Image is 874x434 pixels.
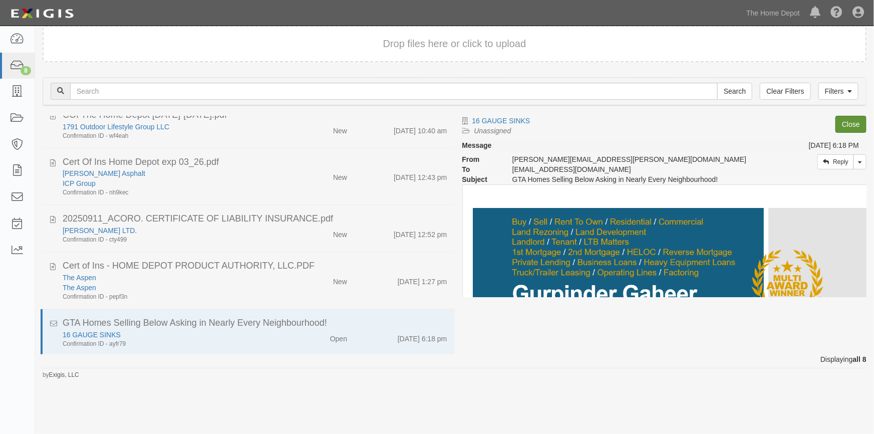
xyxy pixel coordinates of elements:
div: ICP Group [63,178,280,188]
button: Drop files here or click to upload [383,37,526,51]
a: [PERSON_NAME] Asphalt [63,169,145,177]
small: by [43,371,79,379]
div: 1791 Outdoor Lifestyle Group LLC [63,122,280,132]
img: logo-5460c22ac91f19d4615b14bd174203de0afe785f0fc80cf4dbbc73dc1793850b.png [8,5,77,23]
div: [DATE] 12:52 pm [394,226,447,240]
a: [PERSON_NAME] LTD. [63,227,137,235]
strong: Subject [455,174,505,184]
a: The Home Depot [741,3,805,23]
div: [DATE] 12:43 pm [394,168,447,182]
div: Open [330,330,347,344]
a: Exigis, LLC [49,371,79,378]
div: New [333,226,347,240]
a: Reply [817,154,854,169]
div: [DATE] 10:40 am [394,122,447,136]
div: Confirmation ID - cty499 [63,236,280,244]
div: Gardner Asphalt [63,168,280,178]
div: [DATE] 6:18 pm [398,330,447,344]
div: Displaying [35,354,874,364]
div: [DATE] 1:27 pm [398,273,447,287]
a: Clear Filters [760,83,810,100]
a: 16 GAUGE SINKS [63,331,121,339]
div: Cert of Ins - HOME DEPOT PRODUCT AUTHORITY, LLC.PDF [63,260,447,273]
div: Confirmation ID - wf4eah [63,132,280,140]
div: Confirmation ID - pepf3n [63,293,280,301]
div: Cert Of Ins Home Depot exp 03_26.pdf [63,156,447,169]
div: New [333,168,347,182]
a: 1791 Outdoor Lifestyle Group LLC [63,123,169,131]
div: Confirmation ID - nh9kec [63,188,280,197]
a: 16 GAUGE SINKS [472,117,530,125]
div: 20250911_ACORO. CERTIFICATE OF LIABILITY INSURANCE.pdf [63,212,447,226]
strong: From [455,154,505,164]
input: Search [70,83,718,100]
div: New [333,122,347,136]
i: Help Center - Complianz [830,7,842,19]
div: The Aspen [63,273,280,283]
div: The Aspen [63,283,280,293]
div: Confirmation ID - ayfr79 [63,340,280,348]
a: Unassigned [474,127,511,135]
b: all 8 [853,355,866,363]
div: ADNA REESE LTD. [63,226,280,236]
a: The Aspen [63,284,96,292]
input: Search [717,83,752,100]
div: New [333,273,347,287]
a: ICP Group [63,179,96,187]
div: GTA Homes Selling Below Asking in Nearly Every Neighbourhood! [505,174,756,184]
div: [PERSON_NAME][EMAIL_ADDRESS][PERSON_NAME][DOMAIN_NAME] [505,154,756,164]
a: Filters [818,83,858,100]
strong: To [455,164,505,174]
div: 8 [21,66,31,75]
div: [DATE] 6:18 PM [809,140,859,150]
div: GTA Homes Selling Below Asking in Nearly Every Neighbourhood! [63,317,447,330]
div: party-nhffar@sbainsurance.homedepot.com [505,164,756,174]
strong: Message [462,141,492,149]
a: The Aspen [63,274,96,282]
a: Close [835,116,866,133]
